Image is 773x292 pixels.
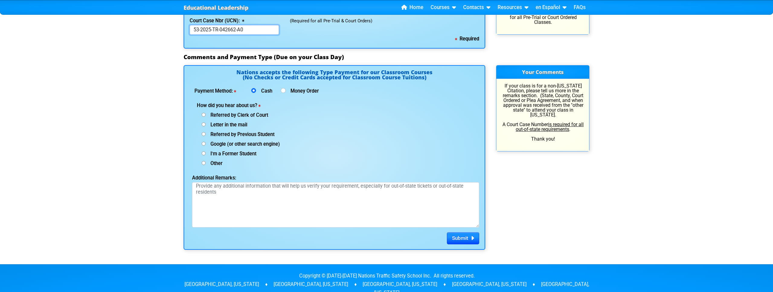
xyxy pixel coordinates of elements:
span: I'm a Former Student [206,151,256,157]
button: Submit [447,232,479,244]
input: Google (or other search engine) [202,142,206,146]
span: Other [206,160,223,166]
span: Google (or other search engine) [206,141,280,147]
h3: Comments and Payment Type (Due on your Class Day) [184,53,589,61]
label: Payment Method: [194,89,243,94]
u: is required for all out-of-state requirements [516,122,584,132]
div: (Required for all Pre-Trial & Court Orders) [284,17,485,35]
label: Additional Remarks: [192,176,264,180]
label: Court Case Nbr (UCN): [190,18,244,23]
label: Money Order [288,89,319,94]
h3: Your Comments [496,65,589,79]
span: Referred by Clerk of Court [206,112,268,118]
input: Other [202,161,206,165]
span: Letter in the mail [206,122,247,128]
a: Contacts [461,3,493,12]
label: Cash [259,89,275,94]
input: Letter in the mail [202,122,206,126]
a: Courses [428,3,458,12]
h4: Nations accepts the following Type Payment for our Classroom Courses (No Checks or Credit Cards a... [190,70,479,82]
a: Home [399,3,426,12]
a: Resources [495,3,531,12]
a: Educational Leadership [184,3,249,13]
p: If your class is for a non-[US_STATE] Citation, please tell us more in the remarks section. (Stat... [502,84,584,141]
input: I'm a Former Student [202,151,206,155]
span: Referred by Previous Student [206,132,274,137]
a: FAQs [571,3,588,12]
input: Referred by Previous Student [202,132,206,136]
input: 2024-TR-001234 [190,25,279,35]
input: Referred by Clerk of Court [202,113,206,117]
label: How did you hear about us? [197,103,291,108]
span: Submit [452,235,468,241]
a: en Español [533,3,569,12]
b: Required [455,36,479,42]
